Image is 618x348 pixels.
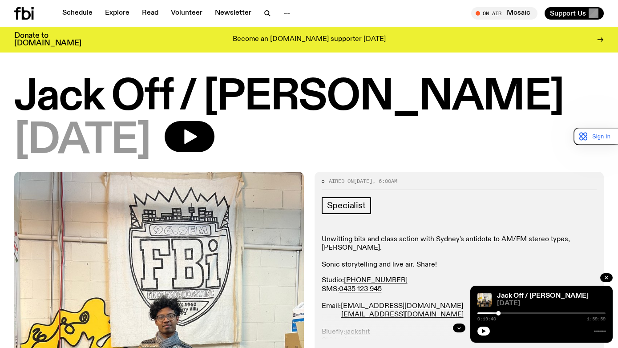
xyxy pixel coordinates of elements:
[587,317,606,321] span: 1:59:59
[14,121,150,161] span: [DATE]
[233,36,386,44] p: Become an [DOMAIN_NAME] supporter [DATE]
[210,7,257,20] a: Newsletter
[497,292,589,299] a: Jack Off / [PERSON_NAME]
[354,178,372,185] span: [DATE]
[327,201,366,210] span: Specialist
[344,277,408,284] a: [PHONE_NUMBER]
[372,178,397,185] span: , 6:00am
[339,286,382,293] a: 0435 123 945
[341,303,463,310] a: [EMAIL_ADDRESS][DOMAIN_NAME]
[100,7,135,20] a: Explore
[137,7,164,20] a: Read
[14,77,604,117] h1: Jack Off / [PERSON_NAME]
[341,311,464,318] a: [EMAIL_ADDRESS][DOMAIN_NAME]
[550,9,586,17] span: Support Us
[545,7,604,20] button: Support Us
[57,7,98,20] a: Schedule
[497,300,606,307] span: [DATE]
[477,317,496,321] span: 0:19:40
[322,235,597,270] p: Unwitting bits and class action with Sydney's antidote to AM/FM stereo types, [PERSON_NAME]. Soni...
[329,178,354,185] span: Aired on
[166,7,208,20] a: Volunteer
[14,32,81,47] h3: Donate to [DOMAIN_NAME]
[322,197,371,214] a: Specialist
[471,7,537,20] button: On AirMosaic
